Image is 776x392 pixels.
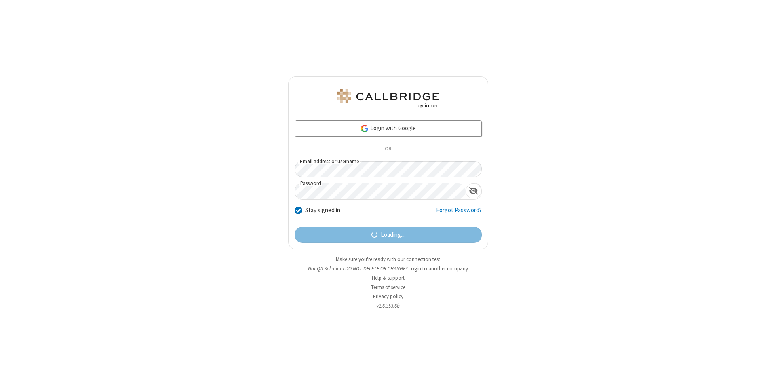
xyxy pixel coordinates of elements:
input: Password [295,183,466,199]
a: Terms of service [371,284,405,291]
button: Login to another company [409,265,468,272]
a: Privacy policy [373,293,403,300]
a: Login with Google [295,120,482,137]
div: Show password [466,183,481,198]
a: Help & support [372,274,405,281]
span: OR [382,143,394,155]
a: Forgot Password? [436,206,482,221]
li: v2.6.353.6b [288,302,488,310]
img: google-icon.png [360,124,369,133]
input: Email address or username [295,161,482,177]
span: Loading... [381,230,405,240]
a: Make sure you're ready with our connection test [336,256,440,263]
button: Loading... [295,227,482,243]
li: Not QA Selenium DO NOT DELETE OR CHANGE? [288,265,488,272]
label: Stay signed in [305,206,340,215]
img: QA Selenium DO NOT DELETE OR CHANGE [335,89,441,108]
